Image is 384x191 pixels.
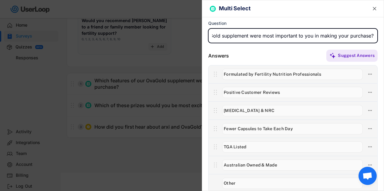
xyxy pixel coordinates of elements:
input: Positive Customer Reviews [222,87,363,98]
input: Other [222,178,363,189]
h6: Multi Select [219,5,359,12]
div: Open chat [359,167,377,185]
div: Question [208,21,226,26]
div: Suggest Answers [338,53,375,58]
input: Fewer Capsules to Take Each Day [222,123,363,134]
img: ListMajor.svg [211,7,215,11]
input: Formulated by Fertility Nutrition Professionals [222,69,363,80]
button:  [372,6,378,12]
input: Type your question here... [208,28,378,43]
img: MagicMajor%20%28Purple%29.svg [329,52,336,59]
div: Answers [208,53,229,59]
input: CoQ10 & NRC [222,105,363,116]
input: TGA Listed [222,141,363,153]
text:  [373,5,376,12]
input: Australian Owned & Made [222,160,363,171]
